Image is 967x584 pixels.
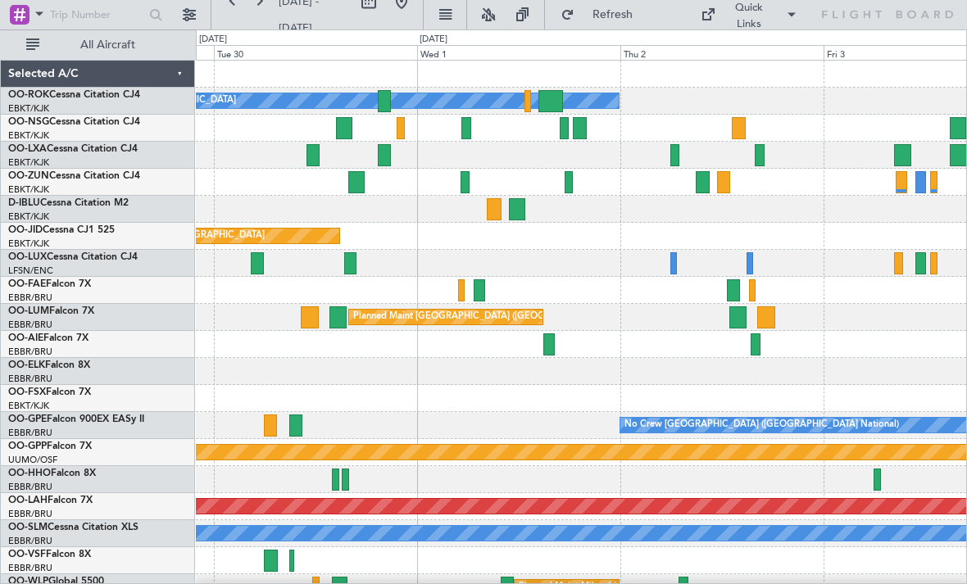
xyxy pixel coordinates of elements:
span: OO-SLM [8,523,48,532]
a: EBBR/BRU [8,346,52,358]
a: LFSN/ENC [8,265,53,277]
div: Wed 1 [417,45,620,60]
div: Planned Maint [GEOGRAPHIC_DATA] ([GEOGRAPHIC_DATA] National) [353,305,650,329]
a: EBBR/BRU [8,373,52,385]
a: OO-LUXCessna Citation CJ4 [8,252,138,262]
a: EBBR/BRU [8,535,52,547]
a: EBBR/BRU [8,481,52,493]
div: Thu 2 [620,45,824,60]
a: OO-LAHFalcon 7X [8,496,93,505]
a: OO-ZUNCessna Citation CJ4 [8,171,140,181]
span: OO-AIE [8,333,43,343]
a: OO-AIEFalcon 7X [8,333,89,343]
span: Refresh [578,9,647,20]
span: OO-ZUN [8,171,49,181]
a: OO-VSFFalcon 8X [8,550,91,559]
span: OO-GPE [8,414,47,424]
a: OO-NSGCessna Citation CJ4 [8,117,140,127]
input: Trip Number [50,2,144,27]
span: OO-JID [8,225,43,235]
span: OO-GPP [8,441,47,451]
a: EBKT/KJK [8,156,49,169]
span: OO-HHO [8,469,51,478]
a: OO-ELKFalcon 8X [8,360,90,370]
a: UUMO/OSF [8,454,57,466]
span: All Aircraft [43,39,173,51]
a: EBBR/BRU [8,508,52,520]
span: OO-NSG [8,117,49,127]
a: OO-LUMFalcon 7X [8,306,94,316]
a: EBKT/KJK [8,183,49,196]
span: OO-LUM [8,306,49,316]
div: [DATE] [420,33,447,47]
span: OO-VSF [8,550,46,559]
a: EBKT/KJK [8,102,49,115]
a: OO-GPEFalcon 900EX EASy II [8,414,144,424]
span: D-IBLU [8,198,40,208]
a: OO-JIDCessna CJ1 525 [8,225,115,235]
button: Quick Links [692,2,806,28]
a: OO-SLMCessna Citation XLS [8,523,138,532]
a: OO-LXACessna Citation CJ4 [8,144,138,154]
a: EBKT/KJK [8,211,49,223]
a: EBBR/BRU [8,562,52,574]
span: OO-ROK [8,90,49,100]
span: OO-LUX [8,252,47,262]
a: D-IBLUCessna Citation M2 [8,198,129,208]
a: OO-GPPFalcon 7X [8,441,92,451]
button: All Aircraft [18,32,178,58]
a: OO-FAEFalcon 7X [8,279,91,289]
a: EBBR/BRU [8,292,52,304]
div: No Crew [GEOGRAPHIC_DATA] ([GEOGRAPHIC_DATA] National) [624,413,899,437]
a: OO-HHOFalcon 8X [8,469,96,478]
a: EBKT/KJK [8,238,49,250]
span: OO-FSX [8,387,46,397]
button: Refresh [553,2,651,28]
a: EBKT/KJK [8,400,49,412]
a: OO-FSXFalcon 7X [8,387,91,397]
span: OO-ELK [8,360,45,370]
a: EBBR/BRU [8,319,52,331]
a: OO-ROKCessna Citation CJ4 [8,90,140,100]
span: OO-LXA [8,144,47,154]
span: OO-FAE [8,279,46,289]
div: [DATE] [199,33,227,47]
a: EBBR/BRU [8,427,52,439]
a: EBKT/KJK [8,129,49,142]
div: Tue 30 [214,45,417,60]
span: OO-LAH [8,496,48,505]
